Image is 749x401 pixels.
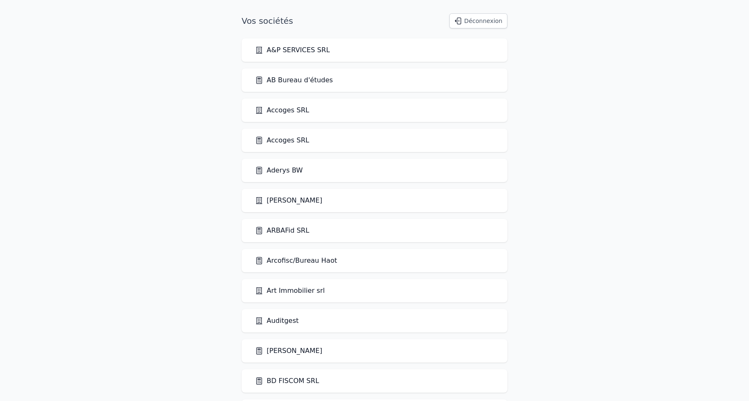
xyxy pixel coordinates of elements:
button: Déconnexion [449,13,507,28]
a: [PERSON_NAME] [255,195,322,206]
a: Arcofisc/Bureau Haot [255,256,337,266]
a: Aderys BW [255,165,303,175]
a: A&P SERVICES SRL [255,45,330,55]
a: BD FISCOM SRL [255,376,319,386]
a: Art Immobilier srl [255,286,325,296]
a: Auditgest [255,316,299,326]
a: [PERSON_NAME] [255,346,322,356]
h1: Vos sociétés [242,15,293,27]
a: ARBAFid SRL [255,226,309,236]
a: Accoges SRL [255,135,309,145]
a: AB Bureau d'études [255,75,333,85]
a: Accoges SRL [255,105,309,115]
